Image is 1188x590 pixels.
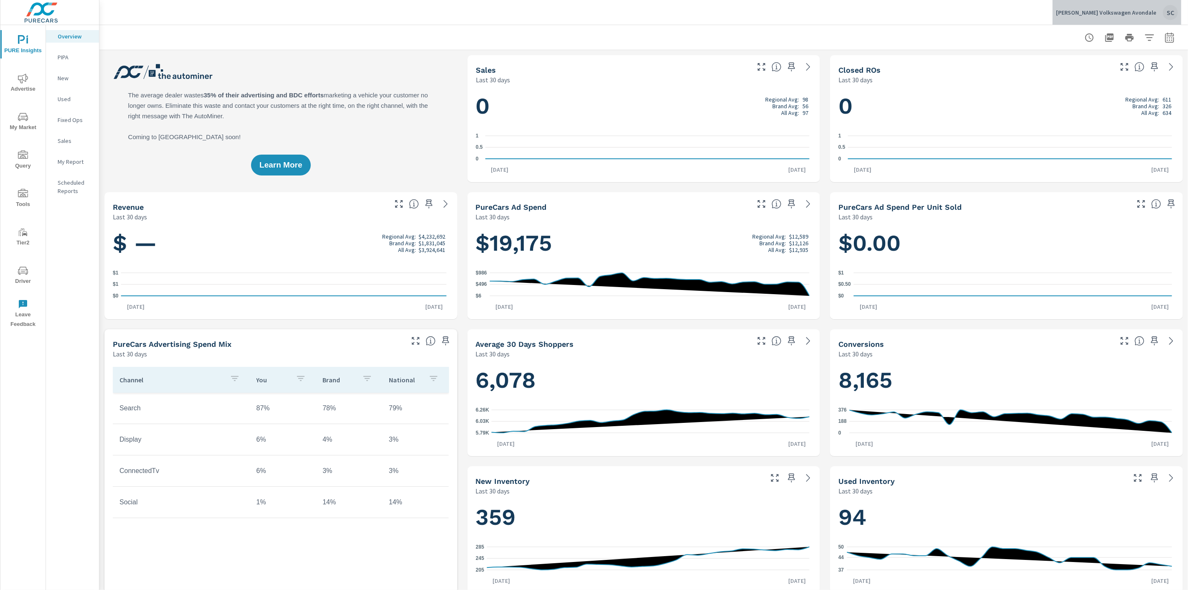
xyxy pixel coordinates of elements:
button: "Export Report to PDF" [1101,29,1118,46]
p: All Avg: [1141,109,1159,116]
h5: Closed ROs [838,66,881,74]
td: 3% [382,460,449,481]
text: 0.5 [476,145,483,150]
td: 6% [250,460,316,481]
a: See more details in report [1165,471,1178,485]
td: 3% [316,460,382,481]
text: 0 [838,430,841,436]
p: My Report [58,158,92,166]
a: See more details in report [439,197,452,211]
a: See more details in report [1165,60,1178,74]
p: Last 30 days [838,75,873,85]
button: Apply Filters [1141,29,1158,46]
p: Brand Avg: [759,240,786,247]
p: Channel [119,376,223,384]
span: Save this to your personalized report [1148,60,1161,74]
span: A rolling 30 day total of daily Shoppers on the dealership website, averaged over the selected da... [772,336,782,346]
p: Regional Avg: [765,96,799,103]
button: Learn More [251,155,310,175]
button: Make Fullscreen [755,60,768,74]
div: PIPA [46,51,99,64]
h5: PureCars Ad Spend [476,203,547,211]
span: Total sales revenue over the selected date range. [Source: This data is sourced from the dealer’s... [409,199,419,209]
text: 205 [476,567,484,573]
p: [DATE] [847,577,876,585]
h5: New Inventory [476,477,530,486]
span: This table looks at how you compare to the amount of budget you spend per channel as opposed to y... [426,336,436,346]
p: Scheduled Reports [58,178,92,195]
span: Leave Feedback [3,299,43,329]
text: 5.79K [476,430,489,436]
text: 37 [838,567,844,573]
div: Scheduled Reports [46,176,99,197]
h1: 0 [476,92,812,120]
td: 14% [316,492,382,513]
span: The number of dealer-specified goals completed by a visitor. [Source: This data is provided by th... [1135,336,1145,346]
p: [DATE] [1145,577,1175,585]
h5: Conversions [838,340,884,348]
td: 6% [250,429,316,450]
h1: $ — [113,229,449,257]
p: Regional Avg: [1125,96,1159,103]
div: Sales [46,135,99,147]
p: 97 [802,109,808,116]
text: 50 [838,544,844,550]
td: Search [113,398,250,419]
p: Brand Avg: [1132,103,1159,109]
h5: PureCars Ad Spend Per Unit Sold [838,203,962,211]
button: Make Fullscreen [1118,334,1131,348]
button: Make Fullscreen [755,334,768,348]
span: Learn More [259,161,302,169]
button: Make Fullscreen [755,197,768,211]
text: 6.26K [476,407,489,413]
text: 0.5 [838,145,845,150]
td: Social [113,492,250,513]
h1: 8,165 [838,366,1175,394]
p: Last 30 days [113,349,147,359]
p: PIPA [58,53,92,61]
p: You [256,376,289,384]
p: [DATE] [782,577,812,585]
span: PURE Insights [3,35,43,56]
text: 0 [476,156,479,162]
button: Make Fullscreen [409,334,422,348]
p: $12,126 [789,240,808,247]
div: Fixed Ops [46,114,99,126]
p: [DATE] [1145,303,1175,311]
a: See more details in report [802,334,815,348]
p: Fixed Ops [58,116,92,124]
button: Make Fullscreen [392,197,406,211]
p: [DATE] [1145,165,1175,174]
td: Display [113,429,250,450]
button: Make Fullscreen [768,471,782,485]
text: 44 [838,554,844,560]
text: 1 [838,133,841,139]
span: Save this to your personalized report [439,334,452,348]
p: $12,935 [789,247,808,253]
span: Driver [3,266,43,286]
p: Overview [58,32,92,41]
p: National [389,376,422,384]
h1: $0.00 [838,229,1175,257]
p: All Avg: [768,247,786,253]
td: 3% [382,429,449,450]
p: $3,924,641 [419,247,446,253]
text: 6.03K [476,419,489,425]
text: $1 [113,270,119,276]
span: Number of vehicles sold by the dealership over the selected date range. [Source: This data is sou... [772,62,782,72]
p: [DATE] [485,165,515,174]
p: [DATE] [782,165,812,174]
p: All Avg: [398,247,416,253]
span: Save this to your personalized report [422,197,436,211]
div: Used [46,93,99,105]
span: Save this to your personalized report [785,197,798,211]
text: 1 [476,133,479,139]
button: Make Fullscreen [1131,471,1145,485]
div: My Report [46,155,99,168]
td: 78% [316,398,382,419]
h1: $19,175 [476,229,812,257]
td: ConnectedTv [113,460,250,481]
text: $6 [476,293,482,299]
text: 245 [476,556,484,562]
h5: Sales [476,66,496,74]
